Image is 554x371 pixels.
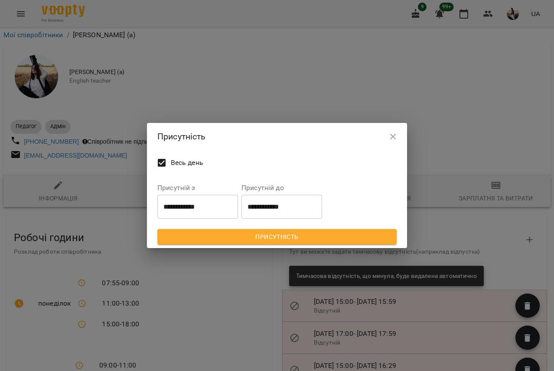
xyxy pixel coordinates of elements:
[241,184,322,191] label: Присутній до
[157,229,397,245] button: Присутність
[164,232,390,242] span: Присутність
[157,130,397,143] h2: Присутність
[157,184,238,191] label: Присутній з
[171,158,203,168] span: Весь день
